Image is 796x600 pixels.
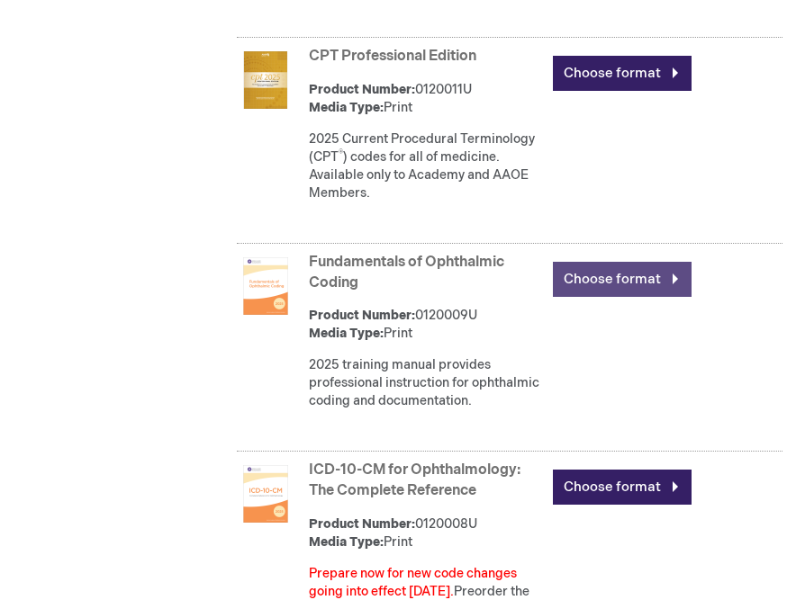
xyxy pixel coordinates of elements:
strong: Media Type: [309,100,384,115]
sup: ® [339,148,343,159]
a: CPT Professional Edition [309,48,476,65]
p: 2025 Current Procedural Terminology (CPT ) codes for all of medicine. Available only to Academy a... [309,130,544,202]
font: Prepare now for new code changes going into effect [DATE]. [309,566,517,599]
div: 0120009U Print [309,307,544,343]
a: Choose format [553,262,692,297]
a: Choose format [553,56,692,91]
strong: Media Type: [309,534,384,550]
div: 0120011U Print [309,81,544,117]
strong: Product Number: [309,308,415,323]
img: ICD-10-CM for Ophthalmology: The Complete Reference [237,465,294,523]
a: ICD-10-CM for Ophthalmology: The Complete Reference [309,461,520,499]
strong: Media Type: [309,326,384,341]
a: Choose format [553,470,692,505]
strong: Product Number: [309,516,415,532]
div: 0120008U Print [309,515,544,551]
p: 2025 training manual provides professional instruction for ophthalmic coding and documentation. [309,356,544,410]
a: Fundamentals of Ophthalmic Coding [309,254,504,291]
img: Fundamentals of Ophthalmic Coding [237,257,294,315]
strong: Product Number: [309,82,415,97]
img: CPT Professional Edition [237,51,294,109]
